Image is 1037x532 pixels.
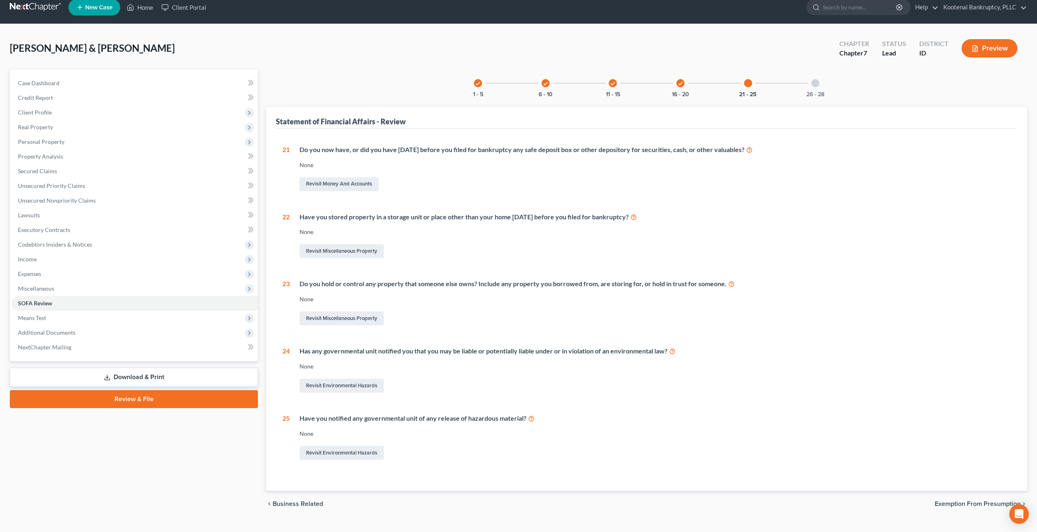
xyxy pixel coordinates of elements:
a: Lawsuits [11,208,258,223]
span: Means Test [18,314,46,321]
span: Client Profile [18,109,52,116]
div: 21 [282,145,290,193]
a: Review & File [10,390,258,408]
span: [PERSON_NAME] & [PERSON_NAME] [10,42,175,54]
a: Revisit Money and Accounts [299,177,379,191]
div: None [299,362,1011,371]
button: Preview [962,39,1017,57]
a: Revisit Miscellaneous Property [299,311,384,325]
div: None [299,430,1011,438]
div: 24 [282,347,290,394]
i: check [475,81,481,86]
button: 6 - 10 [539,92,553,97]
span: Exemption from Presumption [935,501,1021,507]
div: 25 [282,414,290,461]
span: Case Dashboard [18,79,59,86]
div: Lead [882,49,906,58]
a: Download & Print [10,368,258,387]
div: District [919,39,949,49]
div: Do you hold or control any property that someone else owns? Include any property you borrowed fro... [299,279,1011,289]
i: chevron_left [266,501,273,507]
a: Revisit Environmental Hazards [299,446,384,460]
i: check [678,81,683,86]
div: Have you stored property in a storage unit or place other than your home [DATE] before you filed ... [299,212,1011,222]
div: None [299,161,1011,169]
a: Property Analysis [11,149,258,164]
i: check [543,81,548,86]
i: chevron_right [1021,501,1027,507]
a: SOFA Review [11,296,258,311]
span: Unsecured Nonpriority Claims [18,197,96,204]
span: Expenses [18,270,41,277]
span: NextChapter Mailing [18,344,71,351]
span: New Case [85,4,112,11]
span: Unsecured Priority Claims [18,182,85,189]
span: SOFA Review [18,300,52,307]
a: Unsecured Priority Claims [11,179,258,193]
span: 7 [863,49,867,57]
span: Secured Claims [18,168,57,174]
button: 16 - 20 [672,92,689,97]
div: Statement of Financial Affairs - Review [276,117,406,126]
div: 23 [282,279,290,327]
a: Unsecured Nonpriority Claims [11,193,258,208]
div: 22 [282,212,290,260]
span: Business Related [273,501,323,507]
span: Real Property [18,124,53,130]
span: Income [18,256,37,263]
a: Case Dashboard [11,76,258,91]
button: 26 - 28 [806,92,824,97]
div: Status [882,39,906,49]
div: Has any governmental unit notified you that you may be liable or potentially liable under or in v... [299,347,1011,356]
a: NextChapter Mailing [11,340,258,355]
div: Have you notified any governmental unit of any release of hazardous material? [299,414,1011,423]
button: Exemption from Presumption chevron_right [935,501,1027,507]
a: Credit Report [11,91,258,105]
span: Codebtors Insiders & Notices [18,241,92,248]
a: Revisit Environmental Hazards [299,379,384,393]
button: chevron_left Business Related [266,501,323,507]
span: Executory Contracts [18,226,70,233]
div: Do you now have, or did you have [DATE] before you filed for bankruptcy any safe deposit box or o... [299,145,1011,155]
div: ID [919,49,949,58]
div: Open Intercom Messenger [1009,504,1029,524]
div: Chapter [839,39,869,49]
button: 11 - 15 [606,92,620,97]
button: 1 - 5 [473,92,483,97]
span: Property Analysis [18,153,63,160]
span: Lawsuits [18,212,40,219]
div: None [299,228,1011,236]
div: None [299,295,1011,303]
span: Credit Report [18,94,53,101]
span: Additional Documents [18,329,75,336]
a: Secured Claims [11,164,258,179]
i: check [610,81,616,86]
div: Chapter [839,49,869,58]
button: 21 - 25 [739,92,757,97]
span: Miscellaneous [18,285,54,292]
a: Revisit Miscellaneous Property [299,244,384,258]
a: Executory Contracts [11,223,258,237]
span: Personal Property [18,138,64,145]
